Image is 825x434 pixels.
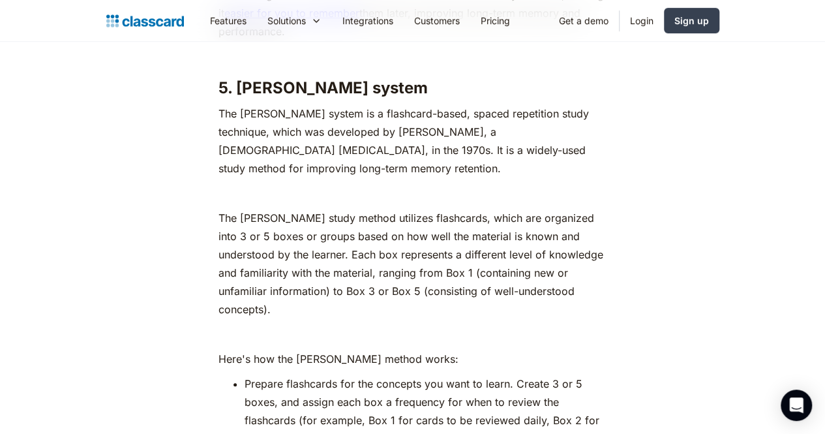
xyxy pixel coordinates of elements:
[664,8,719,33] a: Sign up
[218,47,607,65] p: ‍
[332,6,404,35] a: Integrations
[218,325,607,343] p: ‍
[781,390,812,421] div: Open Intercom Messenger
[218,184,607,202] p: ‍
[470,6,520,35] a: Pricing
[674,14,709,27] div: Sign up
[267,14,306,27] div: Solutions
[620,6,664,35] a: Login
[218,209,607,318] p: The [PERSON_NAME] study method utilizes flashcards, which are organized into 3 or 5 boxes or grou...
[404,6,470,35] a: Customers
[548,6,619,35] a: Get a demo
[218,78,607,98] h3: 5. [PERSON_NAME] system
[218,104,607,178] p: The [PERSON_NAME] system is a flashcard-based, spaced repetition study technique, which was devel...
[257,6,332,35] div: Solutions
[106,12,184,30] a: home
[200,6,257,35] a: Features
[218,350,607,368] p: Here's how the [PERSON_NAME] method works:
